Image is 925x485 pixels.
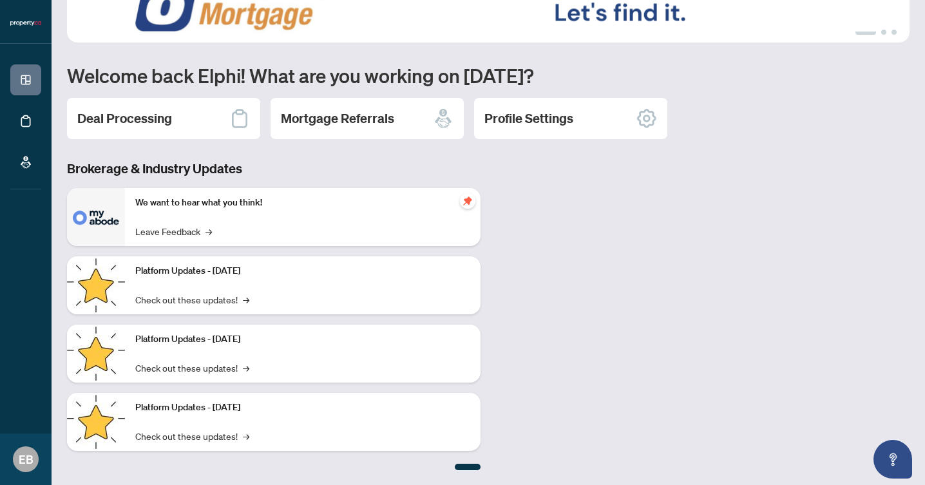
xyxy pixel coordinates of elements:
[135,196,470,210] p: We want to hear what you think!
[135,264,470,278] p: Platform Updates - [DATE]
[243,361,249,375] span: →
[77,109,172,128] h2: Deal Processing
[243,292,249,307] span: →
[205,224,212,238] span: →
[135,429,249,443] a: Check out these updates!→
[67,325,125,383] img: Platform Updates - July 8, 2025
[881,30,886,35] button: 2
[19,450,33,468] span: EB
[135,292,249,307] a: Check out these updates!→
[10,19,41,27] img: logo
[135,401,470,415] p: Platform Updates - [DATE]
[484,109,573,128] h2: Profile Settings
[67,256,125,314] img: Platform Updates - July 21, 2025
[67,393,125,451] img: Platform Updates - June 23, 2025
[135,361,249,375] a: Check out these updates!→
[855,30,876,35] button: 1
[67,160,481,178] h3: Brokerage & Industry Updates
[67,63,910,88] h1: Welcome back Elphi! What are you working on [DATE]?
[67,188,125,246] img: We want to hear what you think!
[243,429,249,443] span: →
[892,30,897,35] button: 3
[135,332,470,347] p: Platform Updates - [DATE]
[873,440,912,479] button: Open asap
[135,224,212,238] a: Leave Feedback→
[281,109,394,128] h2: Mortgage Referrals
[460,193,475,209] span: pushpin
